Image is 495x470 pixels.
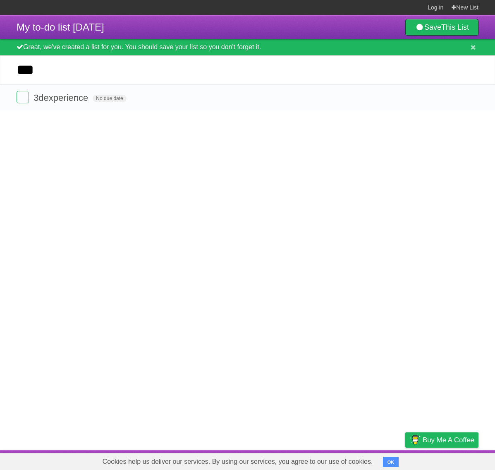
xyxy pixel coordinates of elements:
[441,23,469,31] b: This List
[33,93,90,103] span: 3dexperience
[323,452,356,468] a: Developers
[405,432,478,448] a: Buy me a coffee
[17,91,29,103] label: Done
[93,95,126,102] span: No due date
[94,453,381,470] span: Cookies help us deliver our services. By using our services, you agree to our use of cookies.
[426,452,478,468] a: Suggest a feature
[409,433,421,447] img: Buy me a coffee
[395,452,416,468] a: Privacy
[295,452,313,468] a: About
[366,452,385,468] a: Terms
[383,457,399,467] button: OK
[423,433,474,447] span: Buy me a coffee
[17,21,104,33] span: My to-do list [DATE]
[405,19,478,36] a: SaveThis List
